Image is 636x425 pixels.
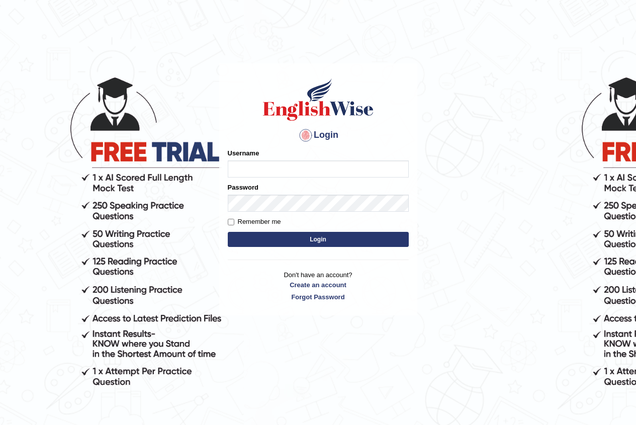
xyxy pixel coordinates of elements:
label: Remember me [228,217,281,227]
label: Password [228,183,258,192]
img: Logo of English Wise sign in for intelligent practice with AI [261,77,376,122]
input: Remember me [228,219,234,225]
label: Username [228,148,259,158]
a: Create an account [228,280,409,290]
p: Don't have an account? [228,270,409,301]
h4: Login [228,127,409,143]
a: Forgot Password [228,292,409,302]
button: Login [228,232,409,247]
